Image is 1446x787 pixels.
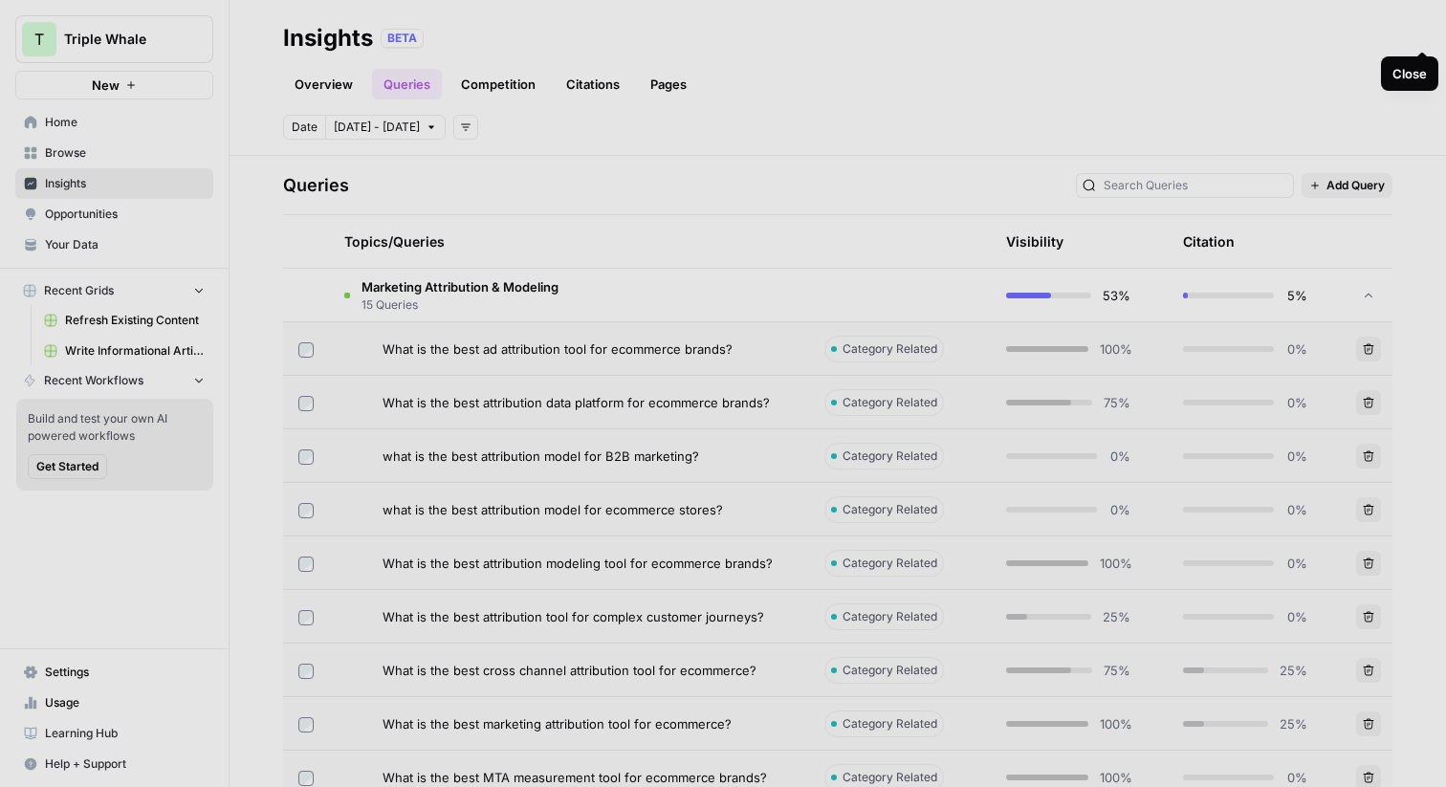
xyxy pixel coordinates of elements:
a: Pages [639,69,698,99]
a: Queries [372,69,442,99]
span: New [92,76,120,95]
button: Help + Support [15,749,213,779]
span: What is the best cross channel attribution tool for ecommerce? [383,661,756,680]
span: Category Related [843,340,937,358]
span: 100% [1100,554,1130,573]
span: 0% [1285,339,1307,359]
span: Home [45,114,205,131]
span: Browse [45,144,205,162]
span: Date [292,119,318,136]
span: Insights [45,175,205,192]
span: 5% [1285,286,1307,305]
span: 0% [1285,607,1307,626]
span: Refresh Existing Content [65,312,205,329]
span: Category Related [843,501,937,518]
a: Settings [15,657,213,688]
span: What is the best attribution data platform for ecommerce brands? [383,393,770,412]
span: what is the best attribution model for ecommerce stores? [383,500,723,519]
a: Refresh Existing Content [35,305,213,336]
div: Visibility [1006,232,1063,251]
span: 0% [1285,447,1307,466]
a: Your Data [15,230,213,260]
a: Usage [15,688,213,718]
button: Add Query [1302,173,1392,198]
span: 0% [1285,500,1307,519]
div: Insights [283,23,373,54]
span: Category Related [843,394,937,411]
span: 0% [1285,393,1307,412]
span: What is the best ad attribution tool for ecommerce brands? [383,339,733,359]
span: 25% [1103,607,1130,626]
span: Help + Support [45,755,205,773]
span: 0% [1108,500,1130,519]
a: Competition [449,69,547,99]
span: Write Informational Article [65,342,205,360]
span: Your Data [45,236,205,253]
span: 25% [1280,714,1307,733]
span: Marketing Attribution & Modeling [361,277,559,296]
span: Category Related [843,555,937,572]
span: Category Related [843,715,937,732]
span: Settings [45,664,205,681]
span: Category Related [843,662,937,679]
span: Get Started [36,458,99,475]
span: Add Query [1326,177,1385,194]
span: 0% [1108,447,1130,466]
button: New [15,71,213,99]
a: Home [15,107,213,138]
span: Category Related [843,608,937,625]
span: 100% [1100,768,1130,787]
a: Learning Hub [15,718,213,749]
span: Triple Whale [64,30,180,49]
a: Write Informational Article [35,336,213,366]
a: Overview [283,69,364,99]
span: what is the best attribution model for B2B marketing? [383,447,699,466]
span: 100% [1100,339,1130,359]
span: Category Related [843,769,937,786]
span: Learning Hub [45,725,205,742]
h3: Queries [283,172,349,199]
span: 100% [1100,714,1130,733]
button: Get Started [28,454,107,479]
span: 0% [1285,554,1307,573]
span: 53% [1103,286,1130,305]
button: Recent Workflows [15,366,213,395]
div: Topics/Queries [344,215,794,268]
span: T [34,28,44,51]
span: What is the best marketing attribution tool for ecommerce? [383,714,732,733]
a: Opportunities [15,199,213,230]
span: 0% [1285,768,1307,787]
span: What is the best attribution tool for complex customer journeys? [383,607,764,626]
span: 15 Queries [361,296,559,314]
input: Search Queries [1104,176,1287,195]
span: Opportunities [45,206,205,223]
span: What is the best attribution modeling tool for ecommerce brands? [383,554,773,573]
div: BETA [381,29,424,48]
a: Insights [15,168,213,199]
span: 75% [1104,661,1130,680]
span: [DATE] - [DATE] [334,119,420,136]
span: 25% [1280,661,1307,680]
span: Recent Grids [44,282,114,299]
span: Category Related [843,448,937,465]
a: Browse [15,138,213,168]
button: Recent Grids [15,276,213,305]
a: Citations [555,69,631,99]
span: Recent Workflows [44,372,143,389]
span: 75% [1104,393,1130,412]
button: [DATE] - [DATE] [325,115,446,140]
span: Build and test your own AI powered workflows [28,410,202,445]
span: Usage [45,694,205,711]
span: What is the best MTA measurement tool for ecommerce brands? [383,768,767,787]
button: Workspace: Triple Whale [15,15,213,63]
div: Citation [1183,215,1235,268]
